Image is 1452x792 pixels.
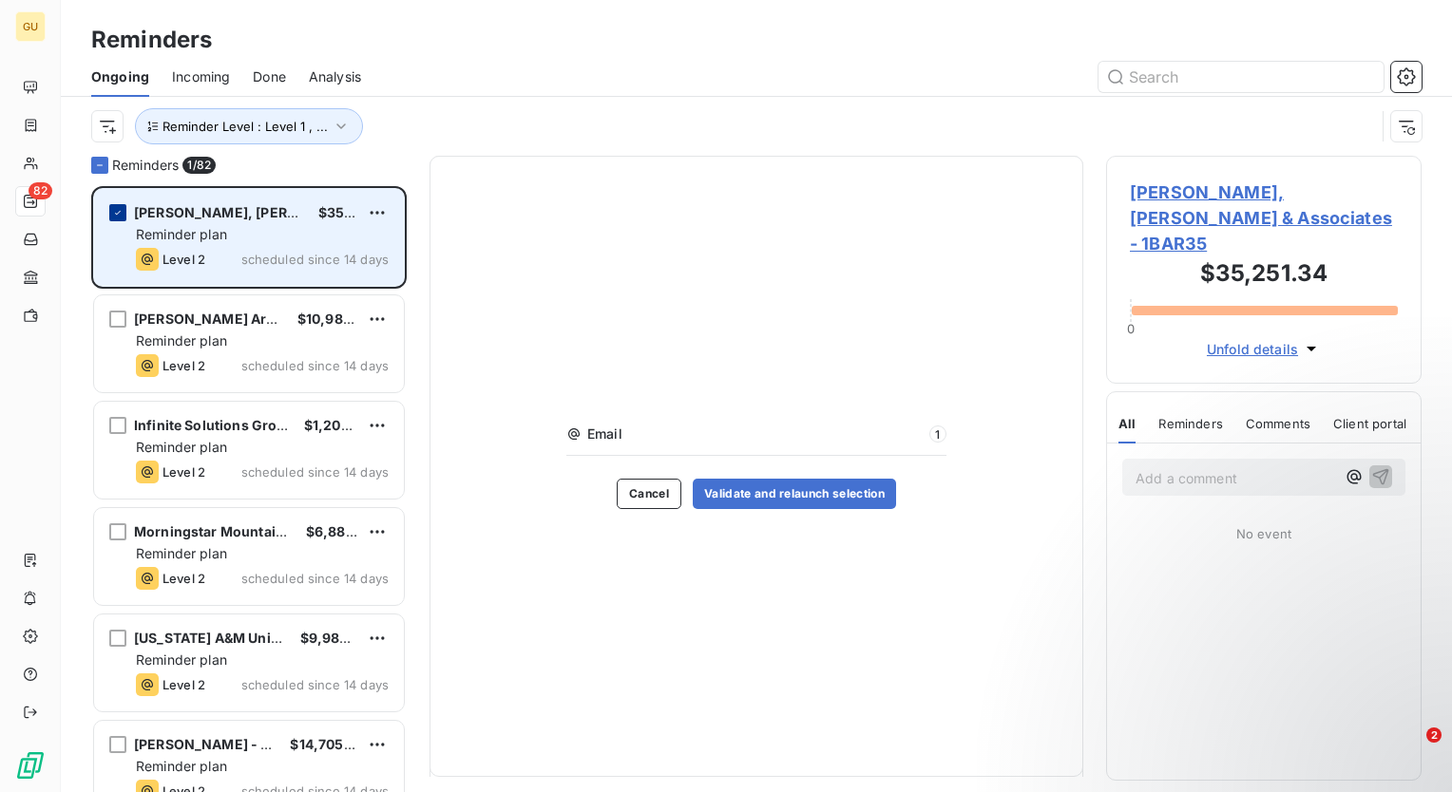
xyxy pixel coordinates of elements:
span: [PERSON_NAME], [PERSON_NAME] & Associates - 1BAR35 [1130,179,1398,256]
span: [PERSON_NAME] Architects [134,311,320,327]
span: Reminder Level : Level 1 , ... [162,119,328,134]
span: Ongoing [91,67,149,86]
span: Level 2 [162,358,205,373]
input: Search [1099,62,1384,92]
span: Infinite Solutions Group, Inc. [134,417,328,433]
button: Validate and relaunch selection [693,479,896,509]
span: Reminder plan [136,651,227,668]
span: scheduled since 14 days [241,677,389,692]
span: 82 [29,182,52,199]
span: $9,985.80 [300,630,371,646]
span: Client portal [1333,416,1406,431]
span: 1/ 82 [182,157,216,174]
span: Done [253,67,286,86]
span: [US_STATE] A&M University [134,630,316,646]
button: Reminder Level : Level 1 , ... [135,108,363,144]
span: Level 2 [162,677,205,692]
button: Unfold details [1201,338,1327,360]
span: $35,251.34 [318,204,395,220]
h3: Reminders [91,23,212,57]
span: Level 2 [162,464,205,480]
span: $6,885.00 [306,523,376,539]
span: Level 2 [162,252,205,267]
span: $1,200.60 [304,417,372,433]
button: Cancel [617,479,681,509]
span: scheduled since 14 days [241,571,389,586]
span: $10,985.58 [297,311,374,327]
span: scheduled since 14 days [241,252,389,267]
div: GU [15,11,46,42]
iframe: Intercom notifications message [1072,608,1452,741]
span: 1 [929,425,946,443]
span: Reminder plan [136,226,227,242]
span: Comments [1246,416,1310,431]
span: 0 [1127,321,1135,336]
span: Email [587,424,924,443]
span: 2 [1426,727,1442,743]
iframe: Intercom live chat [1387,727,1433,773]
span: Reminders [1158,416,1222,431]
span: Reminder plan [136,439,227,455]
img: Logo LeanPay [15,750,46,781]
span: [PERSON_NAME] - ECD [134,736,289,752]
span: [PERSON_NAME], [PERSON_NAME] & Associates [134,204,458,220]
span: Reminders [112,156,179,175]
span: $14,705.76 [290,736,365,752]
span: Level 2 [162,571,205,586]
span: Reminder plan [136,545,227,561]
span: Reminder plan [136,758,227,774]
h3: $35,251.34 [1130,256,1398,294]
span: Incoming [172,67,230,86]
span: No event [1236,526,1291,541]
span: Unfold details [1207,339,1298,359]
span: scheduled since 14 days [241,358,389,373]
span: Analysis [309,67,361,86]
span: Morningstar Mountain Property [134,523,345,539]
span: scheduled since 14 days [241,464,389,480]
span: Reminder plan [136,332,227,349]
div: grid [91,186,407,792]
span: All [1118,416,1136,431]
